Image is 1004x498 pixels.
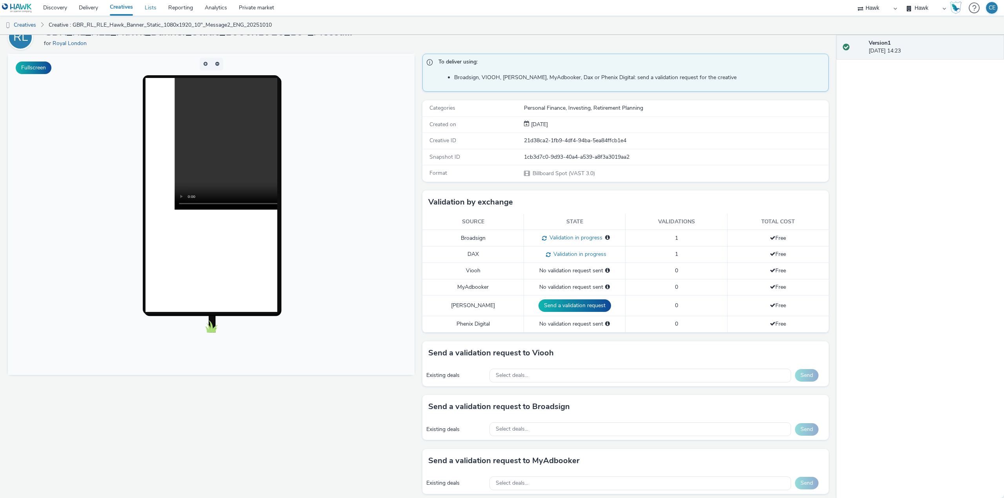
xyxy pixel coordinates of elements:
div: Existing deals [426,371,486,379]
span: 1 [675,234,678,242]
span: Categories [429,104,455,112]
div: Please select a deal below and click on Send to send a validation request to Phenix Digital. [605,320,610,328]
span: To deliver using: [438,58,821,68]
h3: Send a validation request to MyAdbooker [428,455,580,467]
span: 0 [675,267,678,274]
div: CE [989,2,995,14]
a: RL [8,33,36,41]
div: No validation request sent [528,267,621,275]
div: Creation 10 October 2025, 14:23 [529,121,548,129]
th: Total cost [727,214,829,230]
img: dooh [4,22,12,29]
button: Send [795,477,818,489]
td: [PERSON_NAME] [422,295,524,316]
div: 21d38ca2-1fb9-4df4-94ba-5ea84ffcb1e4 [524,137,828,145]
span: Creative ID [429,137,456,144]
span: Select deals... [496,372,528,379]
span: Select deals... [496,480,528,487]
button: Send [795,369,818,382]
div: No validation request sent [528,320,621,328]
span: Validation in progress [547,234,602,241]
img: undefined Logo [2,3,32,13]
th: Validations [626,214,727,230]
strong: Version 1 [869,39,891,47]
span: 0 [675,302,678,309]
span: Validation in progress [551,250,606,258]
td: Broadsign [422,230,524,246]
td: Phenix Digital [422,316,524,332]
h3: Validation by exchange [428,196,513,208]
span: Free [770,234,786,242]
button: Fullscreen [16,62,51,74]
th: State [524,214,626,230]
span: Created on [429,121,456,128]
th: Source [422,214,524,230]
span: Free [770,320,786,328]
div: RL [13,26,28,48]
td: MyAdbooker [422,279,524,295]
span: 0 [675,283,678,291]
div: Please select a deal below and click on Send to send a validation request to Viooh. [605,267,610,275]
img: Hawk Academy [950,2,962,14]
div: No validation request sent [528,283,621,291]
button: Send [795,423,818,436]
span: for [44,40,53,47]
h3: Send a validation request to Viooh [428,347,554,359]
button: Send a validation request [538,299,611,312]
div: [DATE] 14:23 [869,39,998,55]
div: Existing deals [426,479,486,487]
div: Personal Finance, Investing, Retirement Planning [524,104,828,112]
span: Free [770,302,786,309]
div: Existing deals [426,426,486,433]
h3: Send a validation request to Broadsign [428,401,570,413]
div: Please select a deal below and click on Send to send a validation request to MyAdbooker. [605,283,610,291]
div: 1cb3d7c0-9d93-40a4-a539-a8f3a3019aa2 [524,153,828,161]
span: Snapshot ID [429,153,460,161]
span: Billboard Spot (VAST 3.0) [532,170,595,177]
span: 0 [675,320,678,328]
span: Free [770,283,786,291]
span: Select deals... [496,426,528,433]
td: DAX [422,246,524,263]
a: Royal London [53,40,90,47]
span: Free [770,267,786,274]
span: [DATE] [529,121,548,128]
span: Format [429,169,447,177]
a: Creative : GBR_RL_RLE_Hawk_Banner_Static_1080x1920_10"_Message2_ENG_20251010 [45,16,276,34]
li: Broadsign, VIOOH, [PERSON_NAME], MyAdbooker, Dax or Phenix Digital: send a validation request for... [454,74,825,81]
span: 1 [675,250,678,258]
a: Hawk Academy [950,2,965,14]
span: Free [770,250,786,258]
td: Viooh [422,263,524,279]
